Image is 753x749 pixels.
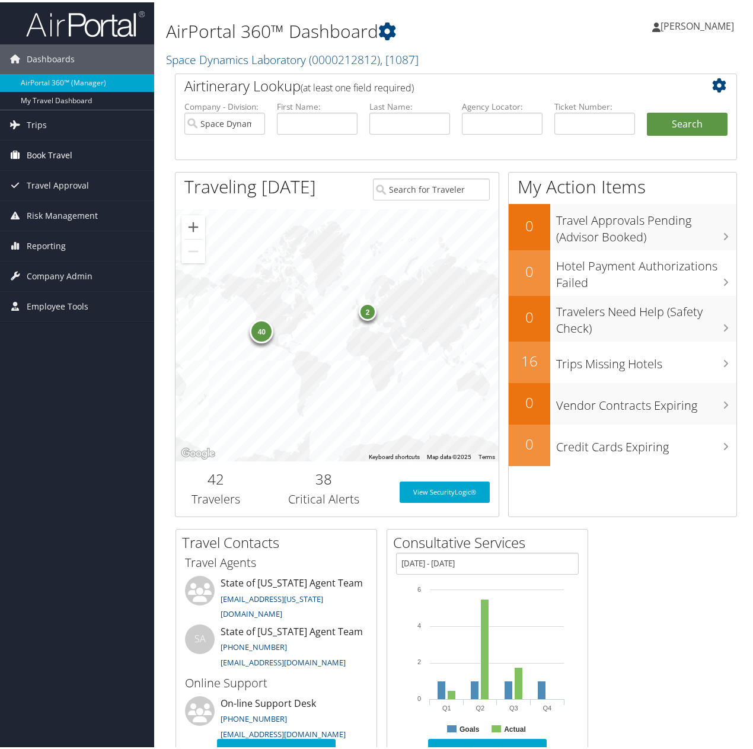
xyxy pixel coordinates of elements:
[417,656,421,663] tspan: 2
[476,702,484,709] text: Q2
[647,110,728,134] button: Search
[166,49,419,65] a: Space Dynamics Laboratory
[221,639,287,650] a: [PHONE_NUMBER]
[309,49,380,65] span: ( 0000212812 )
[27,259,92,289] span: Company Admin
[556,389,736,412] h3: Vendor Contracts Expiring
[184,98,265,110] label: Company - Division:
[652,6,746,42] a: [PERSON_NAME]
[509,339,736,381] a: 16Trips Missing Hotels
[27,229,66,259] span: Reporting
[509,248,736,294] a: 0Hotel Payment Authorizations Failed
[442,702,451,709] text: Q1
[509,702,518,709] text: Q3
[400,479,490,501] a: View SecurityLogic®
[417,693,421,700] tspan: 0
[509,259,550,279] h2: 0
[27,42,75,72] span: Dashboards
[221,655,346,665] a: [EMAIL_ADDRESS][DOMAIN_NAME]
[184,467,247,487] h2: 42
[417,584,421,591] tspan: 6
[301,79,414,92] span: (at least one field required)
[478,451,495,458] a: Terms (opens in new tab)
[661,17,734,30] span: [PERSON_NAME]
[27,138,72,168] span: Book Travel
[369,98,450,110] label: Last Name:
[166,17,553,42] h1: AirPortal 360™ Dashboard
[179,694,374,742] li: On-line Support Desk
[178,444,218,459] a: Open this area in Google Maps (opens a new window)
[509,422,736,464] a: 0Credit Cards Expiring
[509,432,550,452] h2: 0
[185,672,368,689] h3: Online Support
[556,250,736,289] h3: Hotel Payment Authorizations Failed
[221,711,287,722] a: [PHONE_NUMBER]
[27,199,98,228] span: Risk Management
[277,98,358,110] label: First Name:
[393,530,588,550] h2: Consultative Services
[556,348,736,370] h3: Trips Missing Hotels
[509,349,550,369] h2: 16
[380,49,419,65] span: , [ 1087 ]
[369,451,420,459] button: Keyboard shortcuts
[181,213,205,237] button: Zoom in
[509,294,736,339] a: 0Travelers Need Help (Safety Check)
[556,431,736,453] h3: Credit Cards Expiring
[250,317,274,340] div: 40
[509,172,736,197] h1: My Action Items
[556,295,736,334] h3: Travelers Need Help (Safety Check)
[509,213,550,234] h2: 0
[184,74,681,94] h2: Airtinerary Lookup
[179,622,374,671] li: State of [US_STATE] Agent Team
[26,8,145,36] img: airportal-logo.png
[359,300,377,318] div: 2
[543,702,551,709] text: Q4
[509,305,550,325] h2: 0
[460,723,480,731] text: Goals
[509,381,736,422] a: 0Vendor Contracts Expiring
[181,237,205,261] button: Zoom out
[182,530,376,550] h2: Travel Contacts
[27,108,47,138] span: Trips
[417,620,421,627] tspan: 4
[265,489,382,505] h3: Critical Alerts
[179,573,374,622] li: State of [US_STATE] Agent Team
[462,98,543,110] label: Agency Locator:
[221,591,323,617] a: [EMAIL_ADDRESS][US_STATE][DOMAIN_NAME]
[221,726,346,737] a: [EMAIL_ADDRESS][DOMAIN_NAME]
[185,622,215,652] div: SA
[184,489,247,505] h3: Travelers
[265,467,382,487] h2: 38
[27,168,89,198] span: Travel Approval
[554,98,635,110] label: Ticket Number:
[27,289,88,319] span: Employee Tools
[504,723,526,731] text: Actual
[509,202,736,247] a: 0Travel Approvals Pending (Advisor Booked)
[178,444,218,459] img: Google
[185,552,368,569] h3: Travel Agents
[509,390,550,410] h2: 0
[373,176,490,198] input: Search for Traveler
[556,204,736,243] h3: Travel Approvals Pending (Advisor Booked)
[427,451,471,458] span: Map data ©2025
[184,172,316,197] h1: Traveling [DATE]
